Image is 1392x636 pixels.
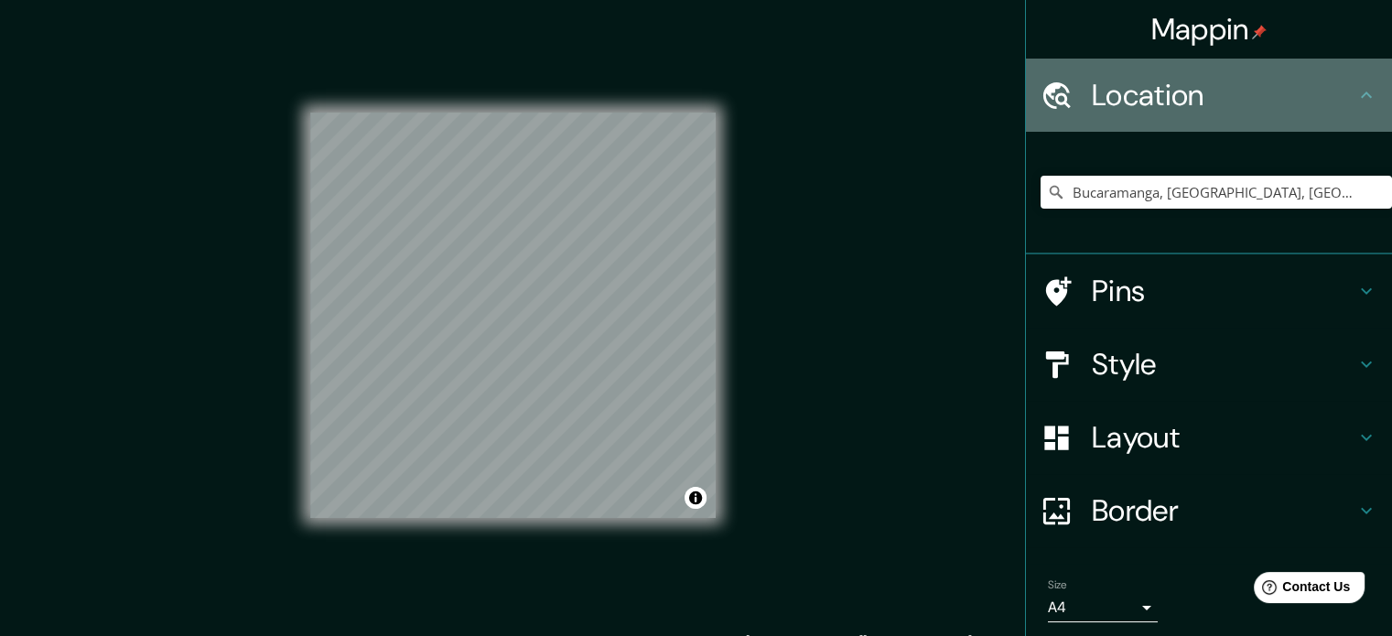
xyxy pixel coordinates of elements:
img: pin-icon.png [1252,25,1267,39]
label: Size [1048,577,1067,593]
div: Border [1026,474,1392,547]
div: A4 [1048,593,1158,622]
input: Pick your city or area [1041,176,1392,209]
div: Pins [1026,254,1392,328]
div: Style [1026,328,1392,401]
h4: Pins [1092,273,1355,309]
h4: Layout [1092,419,1355,456]
div: Layout [1026,401,1392,474]
h4: Border [1092,492,1355,529]
h4: Mappin [1151,11,1268,48]
canvas: Map [310,113,716,518]
button: Toggle attribution [685,487,707,509]
iframe: Help widget launcher [1229,565,1372,616]
div: Location [1026,59,1392,132]
h4: Style [1092,346,1355,383]
h4: Location [1092,77,1355,113]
